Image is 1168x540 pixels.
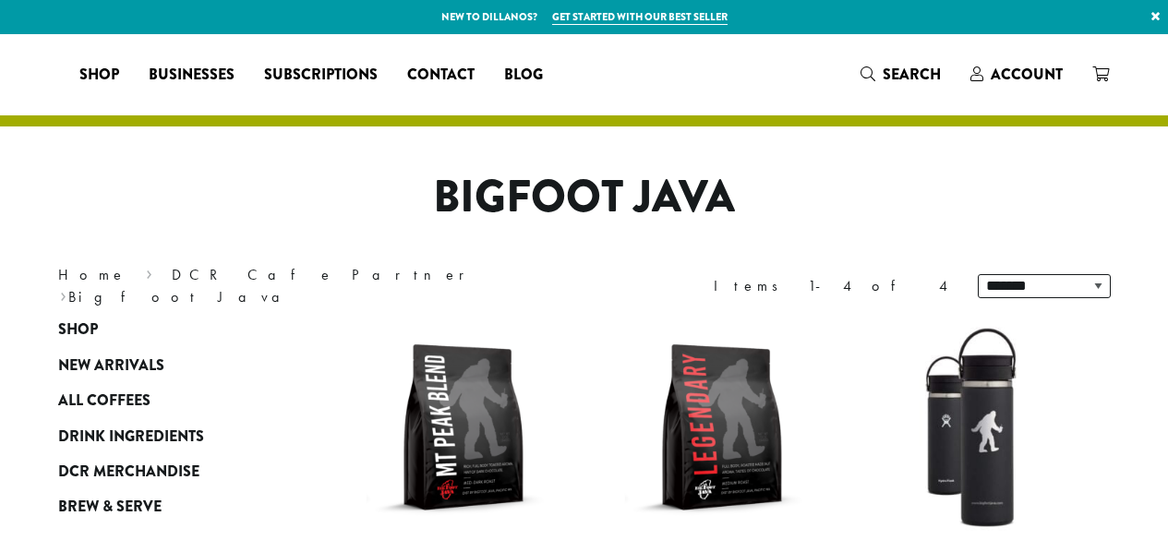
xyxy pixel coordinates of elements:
[504,64,543,87] span: Blog
[149,64,235,87] span: Businesses
[58,265,126,284] a: Home
[264,64,378,87] span: Subscriptions
[58,318,98,342] span: Shop
[58,496,162,519] span: Brew & Serve
[58,383,280,418] a: All Coffees
[357,321,570,534] img: BFJ_MtPeak_12oz-300x300.png
[172,265,477,284] a: DCR Cafe Partner
[407,64,475,87] span: Contact
[60,280,66,308] span: ›
[616,321,828,534] img: BFJ_Legendary_12oz-300x300.png
[552,9,728,25] a: Get started with our best seller
[79,64,119,87] span: Shop
[58,312,280,347] a: Shop
[58,461,199,484] span: DCR Merchandise
[146,258,152,286] span: ›
[58,426,204,449] span: Drink Ingredients
[991,64,1063,85] span: Account
[846,59,956,90] a: Search
[874,321,1087,534] img: LO2867-BFJ-Hydro-Flask-20oz-WM-wFlex-Sip-Lid-Black-300x300.jpg
[58,418,280,453] a: Drink Ingredients
[65,60,134,90] a: Shop
[714,275,950,297] div: Items 1-4 of 4
[58,348,280,383] a: New Arrivals
[58,489,280,524] a: Brew & Serve
[58,264,557,308] nav: Breadcrumb
[58,390,151,413] span: All Coffees
[44,171,1125,224] h1: Bigfoot Java
[58,354,164,378] span: New Arrivals
[58,454,280,489] a: DCR Merchandise
[883,64,941,85] span: Search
